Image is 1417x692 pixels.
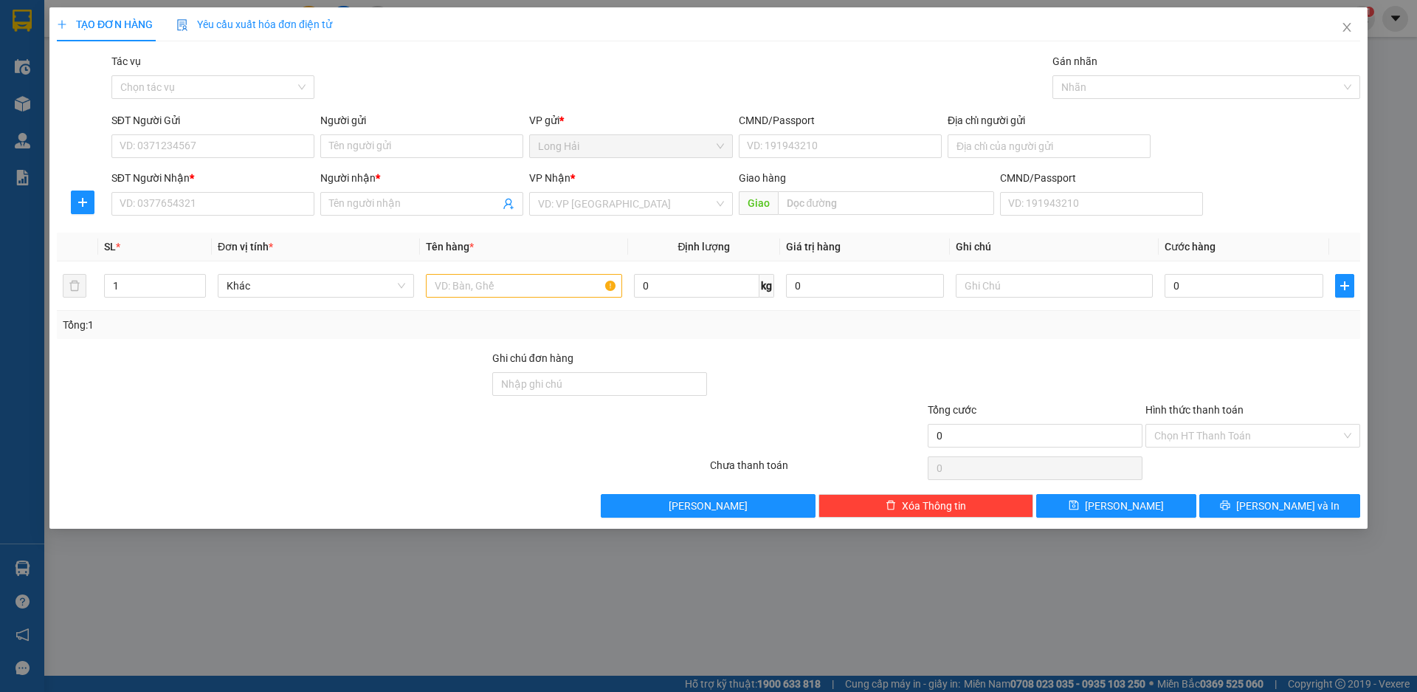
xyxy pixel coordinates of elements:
[1220,500,1230,512] span: printer
[218,241,273,253] span: Đơn vị tính
[1200,494,1360,518] button: printer[PERSON_NAME] và In
[1326,7,1368,49] button: Close
[786,241,841,253] span: Giá trị hàng
[104,241,116,253] span: SL
[1336,280,1354,292] span: plus
[759,274,774,298] span: kg
[539,135,724,157] span: Long Hải
[1165,241,1216,253] span: Cước hàng
[57,18,153,30] span: TẠO ĐƠN HÀNG
[739,172,786,184] span: Giao hàng
[189,286,205,297] span: Decrease Value
[886,500,896,512] span: delete
[948,112,1151,129] div: Địa chỉ người gửi
[778,191,994,215] input: Dọc đường
[956,274,1153,298] input: Ghi Chú
[1335,274,1354,298] button: plus
[71,191,94,214] button: plus
[1036,494,1196,518] button: save[PERSON_NAME]
[530,112,733,129] div: VP gửi
[948,134,1151,158] input: Địa chỉ của người gửi
[426,274,622,298] input: VD: Bàn, Ghế
[193,277,202,286] span: up
[1341,21,1353,33] span: close
[1069,500,1080,512] span: save
[320,112,523,129] div: Người gửi
[708,457,926,483] div: Chưa thanh toán
[111,112,314,129] div: SĐT Người Gửi
[739,191,778,215] span: Giao
[503,198,515,210] span: user-add
[227,275,405,297] span: Khác
[1000,170,1203,186] div: CMND/Passport
[189,275,205,286] span: Increase Value
[669,498,748,514] span: [PERSON_NAME]
[492,352,573,364] label: Ghi chú đơn hàng
[786,274,945,298] input: 0
[678,241,731,253] span: Định lượng
[530,172,571,184] span: VP Nhận
[1145,404,1244,416] label: Hình thức thanh toán
[320,170,523,186] div: Người nhận
[1052,55,1097,67] label: Gán nhãn
[63,317,547,333] div: Tổng: 1
[492,372,707,396] input: Ghi chú đơn hàng
[951,233,1159,261] th: Ghi chú
[426,241,474,253] span: Tên hàng
[72,196,94,208] span: plus
[176,18,332,30] span: Yêu cầu xuất hóa đơn điện tử
[57,19,67,30] span: plus
[928,404,976,416] span: Tổng cước
[111,55,141,67] label: Tác vụ
[1086,498,1165,514] span: [PERSON_NAME]
[819,494,1034,518] button: deleteXóa Thông tin
[902,498,966,514] span: Xóa Thông tin
[176,19,188,31] img: icon
[739,112,942,129] div: CMND/Passport
[193,287,202,296] span: down
[1236,498,1340,514] span: [PERSON_NAME] và In
[111,170,314,186] div: SĐT Người Nhận
[601,494,816,518] button: [PERSON_NAME]
[63,274,86,298] button: delete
